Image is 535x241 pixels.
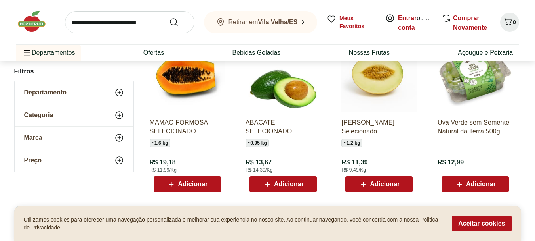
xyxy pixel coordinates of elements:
[442,176,509,192] button: Adicionar
[154,176,221,192] button: Adicionar
[24,156,42,164] span: Preço
[466,181,496,187] span: Adicionar
[65,11,194,33] input: search
[341,139,362,147] span: ~ 1,2 kg
[258,19,297,25] b: Vila Velha/ES
[453,15,487,31] a: Comprar Novamente
[438,118,513,136] a: Uva Verde sem Semente Natural da Terra 500g
[16,10,55,33] img: Hortifruti
[246,139,269,147] span: ~ 0,95 kg
[341,37,417,112] img: Melão Amarelo Selecionado
[500,13,519,32] button: Carrinho
[22,43,32,62] button: Menu
[14,64,134,79] h2: Filtros
[15,81,133,104] button: Departamento
[452,216,511,231] button: Aceitar cookies
[341,158,367,167] span: R$ 11,39
[232,48,281,58] a: Bebidas Geladas
[398,15,417,21] a: Entrar
[339,14,376,30] span: Meus Favoritos
[341,167,366,173] span: R$ 9,49/Kg
[24,216,443,231] p: Utilizamos cookies para oferecer uma navegação personalizada e melhorar sua experiencia no nosso ...
[169,17,188,27] button: Submit Search
[458,48,513,58] a: Açougue e Peixaria
[15,149,133,172] button: Preço
[274,181,304,187] span: Adicionar
[513,19,516,25] span: 0
[178,181,208,187] span: Adicionar
[204,11,317,33] button: Retirar emVila Velha/ES
[345,176,413,192] button: Adicionar
[143,48,164,58] a: Ofertas
[150,139,170,147] span: ~ 1,6 kg
[246,158,272,167] span: R$ 13,67
[398,13,433,33] span: ou
[246,37,321,112] img: ABACATE SELECIONADO
[15,104,133,126] button: Categoria
[150,167,177,173] span: R$ 11,99/Kg
[150,118,225,136] a: MAMAO FORMOSA SELECIONADO
[246,118,321,136] a: ABACATE SELECIONADO
[24,134,42,142] span: Marca
[370,181,400,187] span: Adicionar
[22,43,75,62] span: Departamentos
[150,158,176,167] span: R$ 19,18
[150,37,225,112] img: MAMAO FORMOSA SELECIONADO
[24,111,53,119] span: Categoria
[24,89,67,96] span: Departamento
[438,158,464,167] span: R$ 12,99
[341,118,417,136] a: [PERSON_NAME] Selecionado
[246,167,272,173] span: R$ 14,39/Kg
[327,14,376,30] a: Meus Favoritos
[349,48,390,58] a: Nossas Frutas
[15,127,133,149] button: Marca
[249,176,317,192] button: Adicionar
[228,19,298,26] span: Retirar em
[438,37,513,112] img: Uva Verde sem Semente Natural da Terra 500g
